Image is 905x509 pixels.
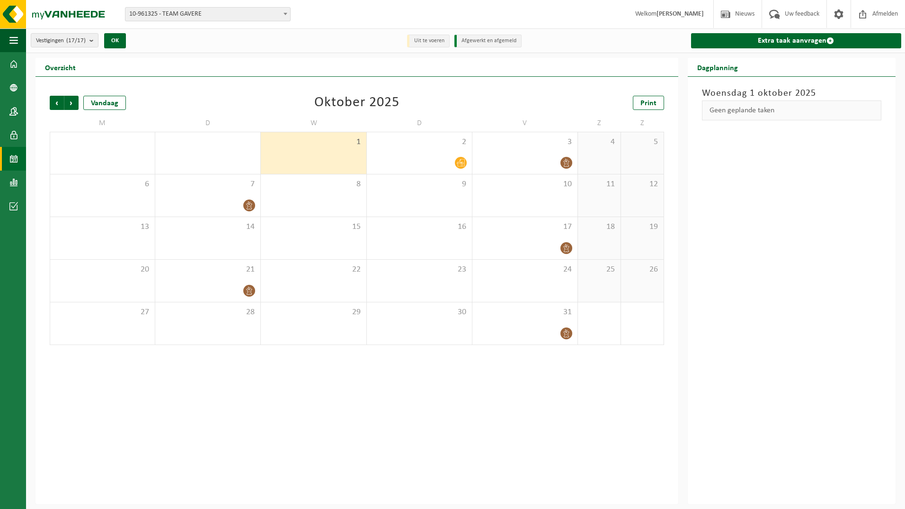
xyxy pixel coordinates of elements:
[477,264,573,275] span: 24
[160,264,256,275] span: 21
[454,35,522,47] li: Afgewerkt en afgemeld
[691,33,901,48] a: Extra taak aanvragen
[36,34,86,48] span: Vestigingen
[104,33,126,48] button: OK
[583,179,616,190] span: 11
[55,222,150,232] span: 13
[50,115,155,132] td: M
[477,137,573,147] span: 3
[125,8,290,21] span: 10-961325 - TEAM GAVERE
[583,137,616,147] span: 4
[266,137,361,147] span: 1
[55,307,150,318] span: 27
[155,115,261,132] td: D
[583,264,616,275] span: 25
[621,115,664,132] td: Z
[372,137,467,147] span: 2
[372,179,467,190] span: 9
[372,307,467,318] span: 30
[35,58,85,76] h2: Overzicht
[160,307,256,318] span: 28
[372,264,467,275] span: 23
[477,179,573,190] span: 10
[407,35,450,47] li: Uit te voeren
[261,115,366,132] td: W
[266,222,361,232] span: 15
[578,115,621,132] td: Z
[367,115,472,132] td: D
[266,307,361,318] span: 29
[50,96,64,110] span: Vorige
[55,179,150,190] span: 6
[160,222,256,232] span: 14
[657,10,704,18] strong: [PERSON_NAME]
[55,264,150,275] span: 20
[372,222,467,232] span: 16
[626,179,659,190] span: 12
[31,33,98,47] button: Vestigingen(17/17)
[688,58,747,76] h2: Dagplanning
[314,96,399,110] div: Oktober 2025
[266,264,361,275] span: 22
[66,37,86,44] count: (17/17)
[160,179,256,190] span: 7
[64,96,79,110] span: Volgende
[633,96,664,110] a: Print
[583,222,616,232] span: 18
[702,100,881,120] div: Geen geplande taken
[83,96,126,110] div: Vandaag
[477,307,573,318] span: 31
[626,222,659,232] span: 19
[702,86,881,100] h3: Woensdag 1 oktober 2025
[640,100,657,107] span: Print
[626,264,659,275] span: 26
[125,7,291,21] span: 10-961325 - TEAM GAVERE
[626,137,659,147] span: 5
[266,179,361,190] span: 8
[477,222,573,232] span: 17
[472,115,578,132] td: V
